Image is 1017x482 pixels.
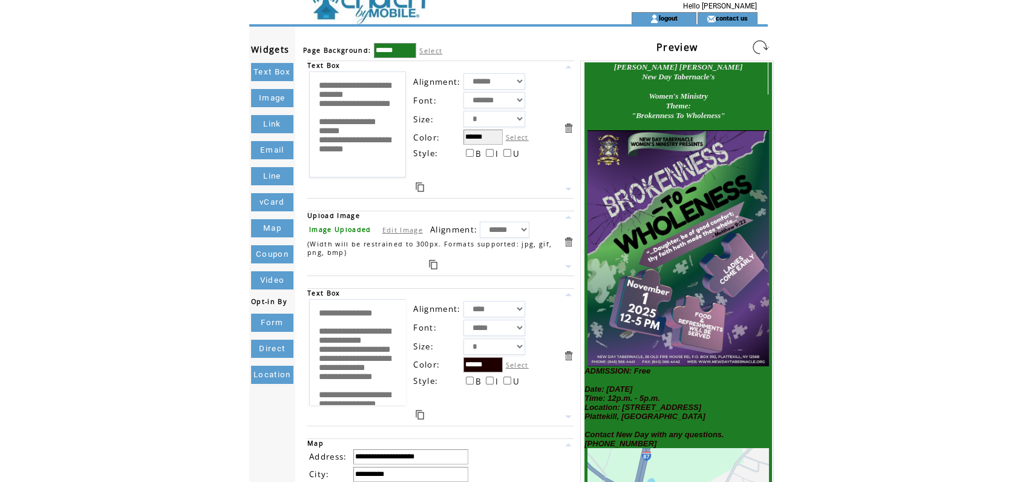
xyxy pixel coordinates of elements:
span: Color: [413,132,440,143]
a: Form [251,314,293,332]
span: B [476,376,482,387]
span: B [476,148,482,159]
a: Edit Image [382,225,423,234]
a: Move this item up [563,439,574,451]
span: Style: [413,148,438,159]
span: I [495,376,499,387]
a: Duplicate this item [416,410,424,420]
span: Upload Image [307,211,360,220]
a: Text Box [251,63,293,81]
a: contact us [716,14,748,22]
span: Font: [413,322,437,333]
span: Text Box [307,61,341,70]
a: Duplicate this item [416,182,424,192]
a: Move this item up [563,211,574,223]
span: Hello [PERSON_NAME] [683,2,757,10]
span: Color: [413,359,440,370]
label: Select [506,360,529,369]
a: Coupon [251,245,293,263]
img: account_icon.gif [650,14,659,24]
span: Opt-in By [251,297,287,306]
span: Address: [309,451,347,462]
span: Text Box [307,289,341,297]
span: Image Uploaded [309,225,371,234]
font: [PERSON_NAME] [PERSON_NAME] New Day Tabernacle's Women's Ministry Theme: "Brokenness To Wholeness" [614,62,743,120]
a: Image [251,89,293,107]
a: Delete this item [563,350,574,361]
span: Preview [656,41,698,54]
img: contact_us_icon.gif [707,14,716,24]
span: Style: [413,375,438,386]
a: Move this item up [563,289,574,300]
a: Video [251,271,293,289]
a: vCard [251,193,293,211]
span: Size: [413,341,434,352]
a: Move this item down [563,261,574,272]
a: Move this item down [563,183,574,195]
a: Duplicate this item [429,260,437,269]
img: images [587,130,769,366]
span: Alignment: [413,303,460,314]
a: logout [659,14,678,22]
a: Location [251,366,293,384]
span: (Width will be restrained to 300px. Formats supported: jpg, gif, png, bmp) [307,240,552,257]
a: Map [251,219,293,237]
span: I [495,148,499,159]
label: Select [419,46,442,55]
a: Delete this item [563,122,574,134]
span: Widgets [251,44,289,55]
span: Page Background: [303,46,371,54]
span: U [513,376,520,387]
span: Font: [413,95,437,106]
span: U [513,148,520,159]
a: Move this item up [563,61,574,73]
span: City: [309,469,330,480]
span: Alignment: [413,76,460,87]
a: Link [251,115,293,133]
a: Delete this item [563,236,574,248]
span: Size: [413,114,434,125]
a: Move this item down [563,411,574,423]
span: Alignment: [430,224,477,235]
span: Map [307,439,324,447]
a: Line [251,167,293,185]
a: Direct [251,340,293,358]
font: ADMISSION: Free Date: [DATE] Time: 12p.m. - 5p.m. Location: [STREET_ADDRESS] Plattekill, [GEOGRAP... [584,366,724,448]
label: Select [506,133,529,142]
a: Email [251,141,293,159]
